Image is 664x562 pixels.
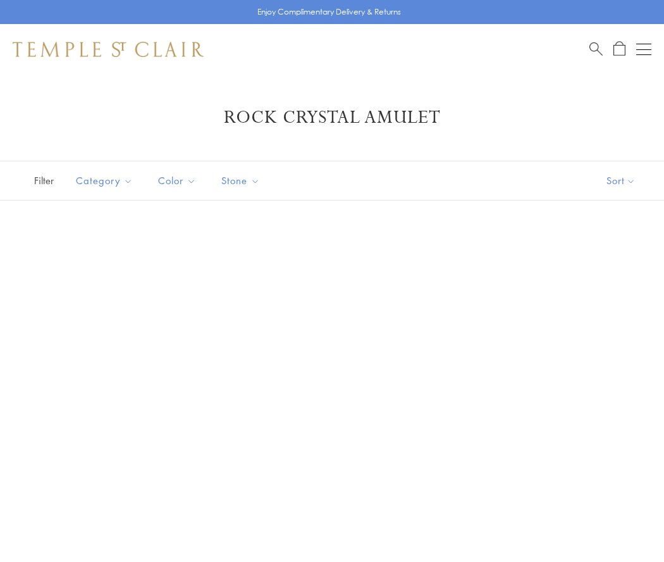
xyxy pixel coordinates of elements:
[149,166,206,195] button: Color
[66,166,142,195] button: Category
[578,161,664,200] button: Show sort by
[215,173,269,189] span: Stone
[13,42,204,57] img: Temple St. Clair
[589,41,603,57] a: Search
[32,106,632,129] h1: Rock Crystal Amulet
[70,173,142,189] span: Category
[257,6,401,18] p: Enjoy Complimentary Delivery & Returns
[152,173,206,189] span: Color
[212,166,269,195] button: Stone
[613,41,625,57] a: Open Shopping Bag
[636,42,651,57] button: Open navigation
